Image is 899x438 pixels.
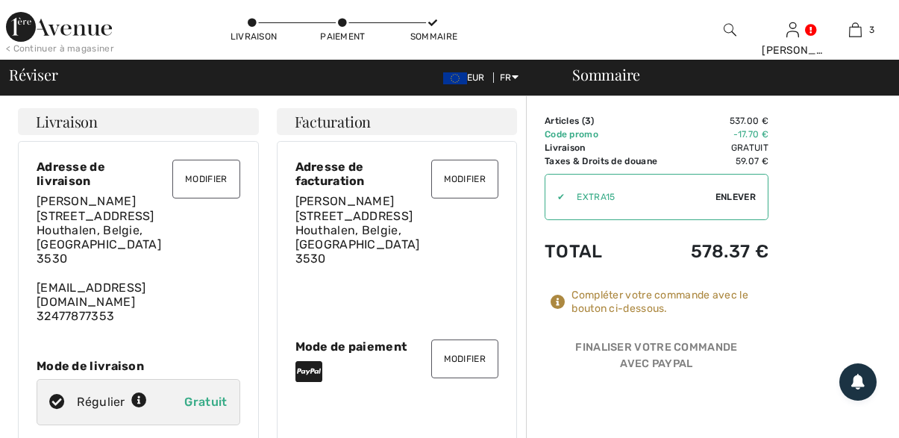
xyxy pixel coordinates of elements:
[869,23,874,37] span: 3
[231,30,275,43] div: Livraison
[545,141,677,154] td: Livraison
[320,30,365,43] div: Paiement
[565,175,715,219] input: Code promo
[545,154,677,168] td: Taxes & Droits de douane
[410,30,455,43] div: Sommaire
[554,67,890,82] div: Sommaire
[677,114,768,128] td: 537.00 €
[500,72,519,83] span: FR
[571,289,768,316] div: Compléter votre commande avec le bouton ci-dessous.
[6,12,112,42] img: 1ère Avenue
[545,226,677,277] td: Total
[431,160,498,198] button: Modifier
[677,154,768,168] td: 59.07 €
[786,22,799,37] a: Se connecter
[677,128,768,141] td: -17.70 €
[677,141,768,154] td: Gratuit
[37,194,136,208] span: [PERSON_NAME]
[724,21,736,39] img: recherche
[825,21,886,39] a: 3
[295,114,372,129] span: Facturation
[37,359,240,373] div: Mode de livraison
[585,116,591,126] span: 3
[715,190,756,204] span: Enlever
[37,209,161,266] span: [STREET_ADDRESS] Houthalen, Belgie, [GEOGRAPHIC_DATA] 3530
[295,340,499,354] div: Mode de paiement
[443,72,491,83] span: EUR
[545,114,677,128] td: Articles ( )
[295,160,499,188] div: Adresse de facturation
[295,209,420,266] span: [STREET_ADDRESS] Houthalen, Belgie, [GEOGRAPHIC_DATA] 3530
[36,114,98,129] span: Livraison
[545,190,565,204] div: ✔
[9,67,57,82] span: Réviser
[184,395,227,409] span: Gratuit
[849,21,862,39] img: Mon panier
[295,194,395,208] span: [PERSON_NAME]
[77,393,147,411] div: Régulier
[545,340,768,378] div: Finaliser votre commande avec PayPal
[443,72,467,84] img: Euro
[545,128,677,141] td: Code promo
[677,226,768,277] td: 578.37 €
[431,340,498,378] button: Modifier
[37,194,240,323] div: [EMAIL_ADDRESS][DOMAIN_NAME] 32477877353
[762,43,823,58] div: [PERSON_NAME]
[545,378,768,411] iframe: PayPal
[37,160,240,188] div: Adresse de livraison
[6,42,114,55] div: < Continuer à magasiner
[786,21,799,39] img: Mes infos
[172,160,239,198] button: Modifier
